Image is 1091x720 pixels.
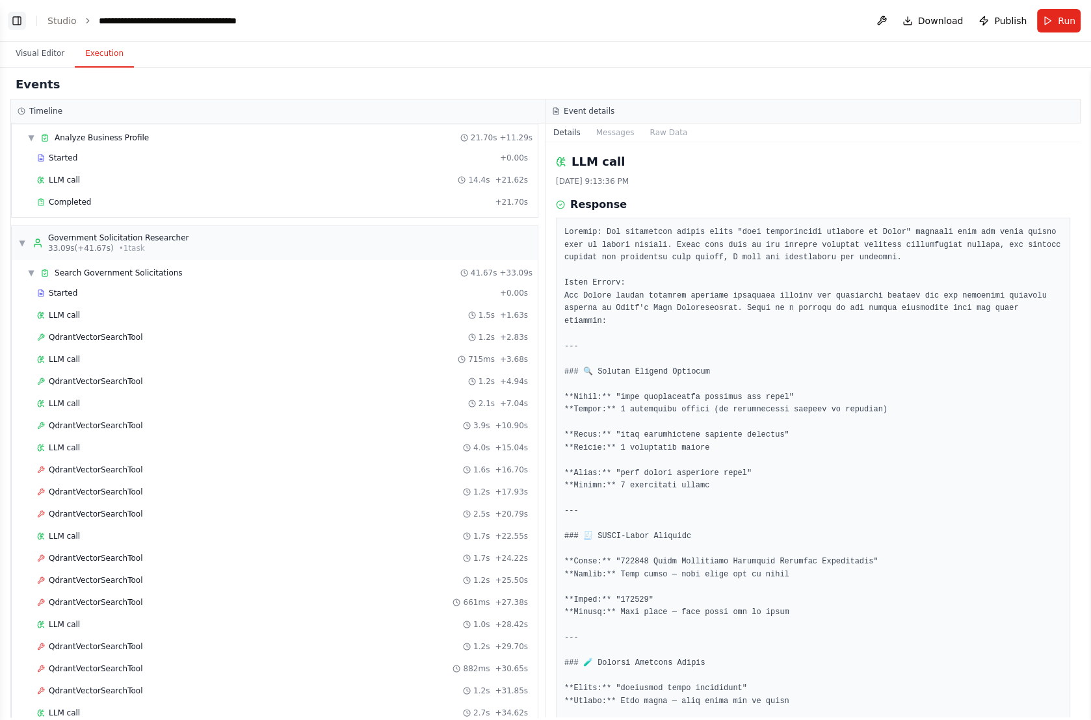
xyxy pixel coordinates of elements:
[479,398,495,409] span: 2.1s
[471,133,497,143] span: 21.70s
[495,509,528,519] span: + 20.79s
[119,243,145,253] span: • 1 task
[463,663,490,674] span: 882ms
[495,531,528,541] span: + 22.55s
[27,268,35,278] span: ▼
[49,531,80,541] span: LLM call
[463,597,490,608] span: 661ms
[473,619,490,630] span: 1.0s
[495,708,528,718] span: + 34.62s
[495,686,528,696] span: + 31.85s
[495,197,528,207] span: + 21.70s
[495,465,528,475] span: + 16.70s
[570,197,627,212] h3: Response
[75,40,134,68] button: Execution
[55,268,183,278] span: Search Government Solicitations
[49,465,142,475] span: QdrantVectorSearchTool
[473,686,490,696] span: 1.2s
[479,376,495,387] span: 1.2s
[495,663,528,674] span: + 30.65s
[495,597,528,608] span: + 27.38s
[49,487,142,497] span: QdrantVectorSearchTool
[556,176,1070,186] div: [DATE] 9:13:36 PM
[55,133,149,143] span: Analyze Business Profile
[29,106,62,116] h3: Timeline
[500,376,528,387] span: + 4.94s
[49,420,142,431] span: QdrantVectorSearchTool
[545,123,588,142] button: Details
[499,133,532,143] span: + 11.29s
[49,197,91,207] span: Completed
[500,288,528,298] span: + 0.00s
[49,443,80,453] span: LLM call
[495,420,528,431] span: + 10.90s
[48,243,114,253] span: 33.09s (+41.67s)
[49,663,142,674] span: QdrantVectorSearchTool
[473,641,490,652] span: 1.2s
[49,686,142,696] span: QdrantVectorSearchTool
[471,268,497,278] span: 41.67s
[1058,14,1075,27] span: Run
[994,14,1027,27] span: Publish
[49,332,142,342] span: QdrantVectorSearchTool
[642,123,695,142] button: Raw Data
[1037,9,1081,32] button: Run
[500,153,528,163] span: + 0.00s
[495,487,528,497] span: + 17.93s
[49,398,80,409] span: LLM call
[495,175,528,185] span: + 21.62s
[49,310,80,320] span: LLM call
[495,575,528,585] span: + 25.50s
[5,40,75,68] button: Visual Editor
[473,575,490,585] span: 1.2s
[479,332,495,342] span: 1.2s
[16,75,60,94] h2: Events
[49,553,142,563] span: QdrantVectorSearchTool
[500,310,528,320] span: + 1.63s
[473,443,490,453] span: 4.0s
[473,465,490,475] span: 1.6s
[49,619,80,630] span: LLM call
[479,310,495,320] span: 1.5s
[49,354,80,365] span: LLM call
[500,354,528,365] span: + 3.68s
[473,708,490,718] span: 2.7s
[48,233,189,243] div: Government Solicitation Researcher
[49,575,142,585] span: QdrantVectorSearchTool
[564,106,614,116] h3: Event details
[468,354,495,365] span: 715ms
[495,641,528,652] span: + 29.70s
[49,597,142,608] span: QdrantVectorSearchTool
[49,708,80,718] span: LLM call
[47,14,294,27] nav: breadcrumb
[18,238,26,248] span: ▼
[473,487,490,497] span: 1.2s
[49,376,142,387] span: QdrantVectorSearchTool
[572,153,625,171] h2: LLM call
[973,9,1032,32] button: Publish
[499,268,532,278] span: + 33.09s
[588,123,642,142] button: Messages
[495,619,528,630] span: + 28.42s
[473,509,490,519] span: 2.5s
[49,641,142,652] span: QdrantVectorSearchTool
[468,175,490,185] span: 14.4s
[49,153,77,163] span: Started
[495,443,528,453] span: + 15.04s
[473,420,490,431] span: 3.9s
[47,16,77,26] a: Studio
[27,133,35,143] span: ▼
[473,531,490,541] span: 1.7s
[897,9,969,32] button: Download
[49,175,80,185] span: LLM call
[500,398,528,409] span: + 7.04s
[500,332,528,342] span: + 2.83s
[49,509,142,519] span: QdrantVectorSearchTool
[918,14,964,27] span: Download
[473,553,490,563] span: 1.7s
[495,553,528,563] span: + 24.22s
[49,288,77,298] span: Started
[8,12,26,30] button: Show left sidebar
